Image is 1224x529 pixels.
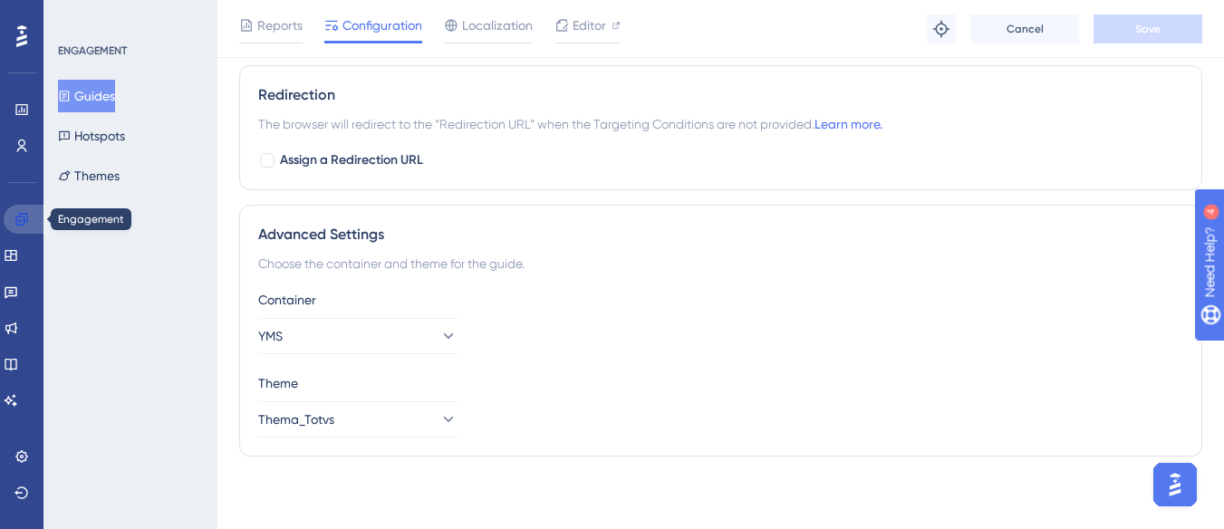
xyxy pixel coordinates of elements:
[258,409,334,430] span: Thema_Totvs
[58,159,120,192] button: Themes
[257,14,303,36] span: Reports
[58,120,125,152] button: Hotspots
[258,401,458,438] button: Thema_Totvs
[1135,22,1161,36] span: Save
[58,43,127,58] div: ENGAGEMENT
[58,80,115,112] button: Guides
[573,14,606,36] span: Editor
[462,14,533,36] span: Localization
[1007,22,1044,36] span: Cancel
[1148,457,1202,512] iframe: UserGuiding AI Assistant Launcher
[258,289,1183,311] div: Container
[258,253,1183,274] div: Choose the container and theme for the guide.
[258,372,1183,394] div: Theme
[970,14,1079,43] button: Cancel
[258,113,882,135] span: The browser will redirect to the “Redirection URL” when the Targeting Conditions are not provided.
[126,9,131,24] div: 4
[1094,14,1202,43] button: Save
[43,5,113,26] span: Need Help?
[258,318,458,354] button: YMS
[342,14,422,36] span: Configuration
[258,325,283,347] span: YMS
[258,84,1183,106] div: Redirection
[814,117,882,131] a: Learn more.
[280,149,423,171] span: Assign a Redirection URL
[258,224,1183,245] div: Advanced Settings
